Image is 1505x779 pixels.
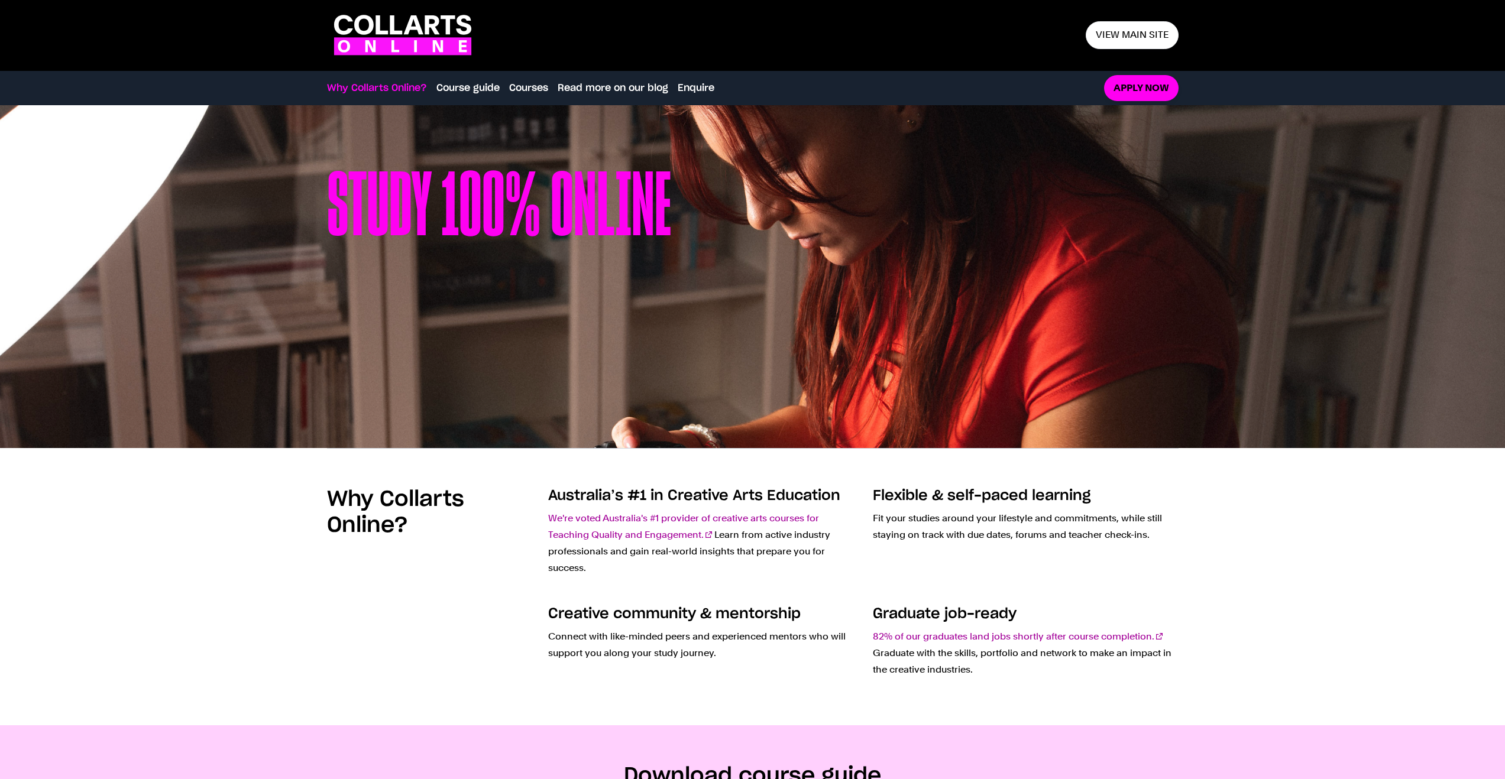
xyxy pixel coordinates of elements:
[873,628,1179,678] p: Graduate with the skills, portfolio and network to make an impact in the creative industries.
[509,81,548,95] a: Courses
[548,510,854,576] p: Learn from active industry professionals and gain real-world insights that prepare you for success.
[873,631,1163,642] a: 82% of our graduates land jobs shortly after course completion.
[548,605,854,624] h3: Creative community & mentorship
[548,486,854,505] h3: Australia’s #1 in Creative Arts Education
[558,81,668,95] a: Read more on our blog
[548,628,854,661] p: Connect with like-minded peers and experienced mentors who will support you along your study jour...
[327,81,427,95] a: Why Collarts Online?
[873,605,1179,624] h3: Graduate job-ready
[1104,75,1179,102] a: Apply now
[327,164,671,389] h1: Study 100% online
[548,512,819,540] a: We're voted Australia's #1 provider of creative arts courses for Teaching Quality and Engagement.
[873,510,1179,543] p: Fit your studies around your lifestyle and commitments, while still staying on track with due dat...
[436,81,500,95] a: Course guide
[873,486,1179,505] h3: Flexible & self-paced learning
[327,486,534,538] h2: Why Collarts Online?
[1086,21,1179,49] a: View main site
[678,81,714,95] a: Enquire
